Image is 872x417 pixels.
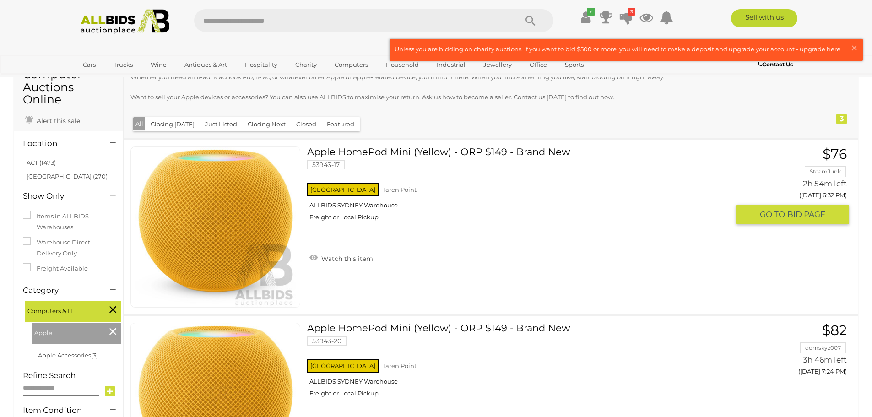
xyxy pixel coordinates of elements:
[77,72,154,87] a: [GEOGRAPHIC_DATA]
[836,114,847,124] div: 3
[508,9,553,32] button: Search
[743,146,849,225] a: $76 SteamJunk 2h 54m left ([DATE] 6:32 PM) GO TOBID PAGE
[76,9,175,34] img: Allbids.com.au
[77,57,102,72] a: Cars
[291,117,322,131] button: Closed
[758,61,793,68] b: Contact Us
[321,117,360,131] button: Featured
[133,117,146,130] button: All
[477,57,518,72] a: Jewellery
[38,352,98,359] a: Apple Accessories(3)
[34,117,80,125] span: Alert this sale
[736,205,849,224] button: GO TOBID PAGE
[108,57,139,72] a: Trucks
[145,57,173,72] a: Wine
[559,57,590,72] a: Sports
[27,173,108,180] a: [GEOGRAPHIC_DATA] (270)
[91,352,98,359] span: (3)
[23,192,97,200] h4: Show Only
[760,209,787,220] span: GO TO
[628,8,635,16] i: 3
[758,60,795,70] a: Contact Us
[23,286,97,295] h4: Category
[319,255,373,263] span: Watch this item
[23,237,114,259] label: Warehouse Direct - Delivery Only
[130,72,785,82] p: Whether you need an iPad, MacBook Pro, iMac, or whatever other Apple or Apple-related device, you...
[23,371,121,380] h4: Refine Search
[242,117,291,131] button: Closing Next
[314,323,729,404] a: Apple HomePod Mini (Yellow) - ORP $149 - Brand New 53943-20 [GEOGRAPHIC_DATA] Taren Point ALLBIDS...
[34,325,103,338] span: Apple
[743,323,849,380] a: $82 domskyz007 3h 46m left ([DATE] 7:24 PM)
[587,8,595,16] i: ✔
[524,57,553,72] a: Office
[23,211,114,233] label: Items in ALLBIDS Warehouses
[289,57,323,72] a: Charity
[179,57,233,72] a: Antiques & Art
[822,322,847,339] span: $82
[130,92,785,103] p: Want to sell your Apple devices or accessories? You can also use ALLBIDS to maximise your return....
[23,113,82,127] a: Alert this sale
[431,57,471,72] a: Industrial
[329,57,374,72] a: Computers
[23,263,88,274] label: Freight Available
[200,117,243,131] button: Just Listed
[619,9,633,26] a: 3
[135,147,296,307] img: 53943-17a.jpeg
[145,117,200,131] button: Closing [DATE]
[23,139,97,148] h4: Location
[239,57,283,72] a: Hospitality
[23,56,114,106] h1: Used Apple Computer Auctions Online
[314,146,729,228] a: Apple HomePod Mini (Yellow) - ORP $149 - Brand New 53943-17 [GEOGRAPHIC_DATA] Taren Point ALLBIDS...
[579,9,593,26] a: ✔
[787,209,825,220] span: BID PAGE
[27,303,96,316] span: Computers & IT
[823,146,847,162] span: $76
[23,406,97,415] h4: Item Condition
[380,57,425,72] a: Household
[27,159,56,166] a: ACT (1473)
[307,251,375,265] a: Watch this item
[850,39,858,57] span: ×
[731,9,797,27] a: Sell with us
